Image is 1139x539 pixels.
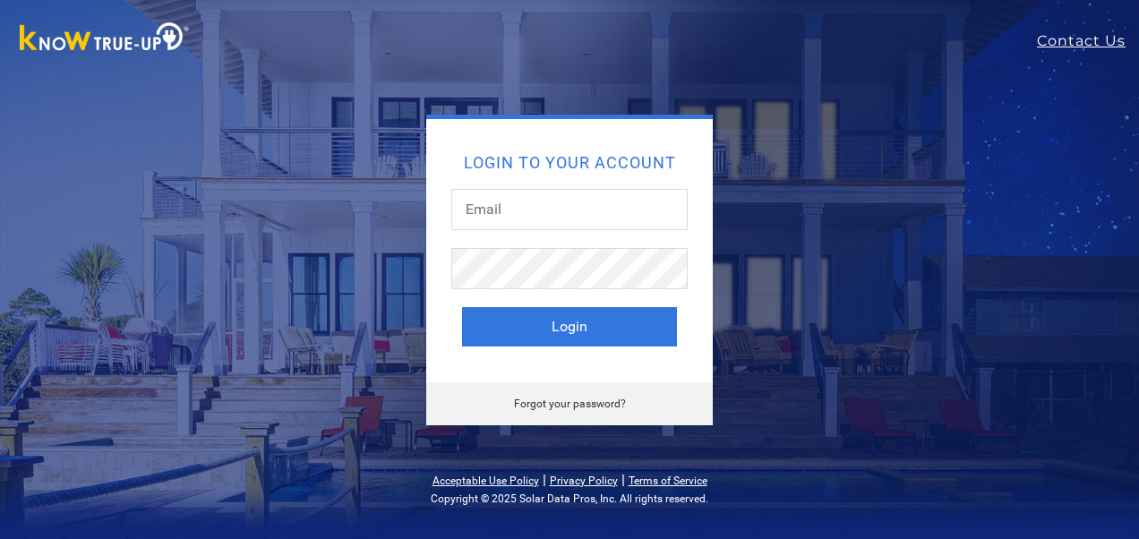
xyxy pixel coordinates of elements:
[462,155,677,171] h2: Login to your account
[550,475,618,487] a: Privacy Policy
[11,19,199,59] img: Know True-Up
[451,189,688,230] input: Email
[514,398,626,410] a: Forgot your password?
[432,475,539,487] a: Acceptable Use Policy
[629,475,707,487] a: Terms of Service
[543,471,546,488] span: |
[1037,30,1139,52] a: Contact Us
[462,307,677,346] button: Login
[621,471,625,488] span: |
